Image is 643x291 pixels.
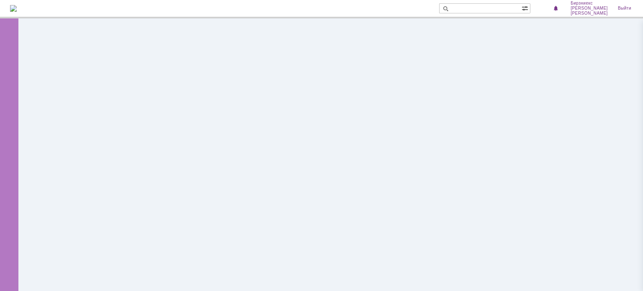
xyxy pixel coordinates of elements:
span: [PERSON_NAME] [571,11,608,16]
img: logo [10,5,17,12]
span: Расширенный поиск [522,4,530,12]
span: [PERSON_NAME] [571,6,608,11]
span: Бирзниекс [571,1,608,6]
a: Перейти на домашнюю страницу [10,5,17,12]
